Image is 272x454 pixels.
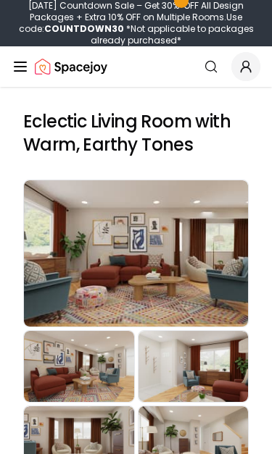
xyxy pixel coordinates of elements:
nav: Global [12,46,260,87]
span: *Not applicable to packages already purchased* [91,22,254,46]
h2: Eclectic Living Room with Warm, Earthy Tones [23,110,249,156]
a: Spacejoy [35,52,107,81]
b: COUNTDOWN30 [44,22,124,35]
span: Use code: [19,11,243,35]
img: Spacejoy Logo [35,52,107,81]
